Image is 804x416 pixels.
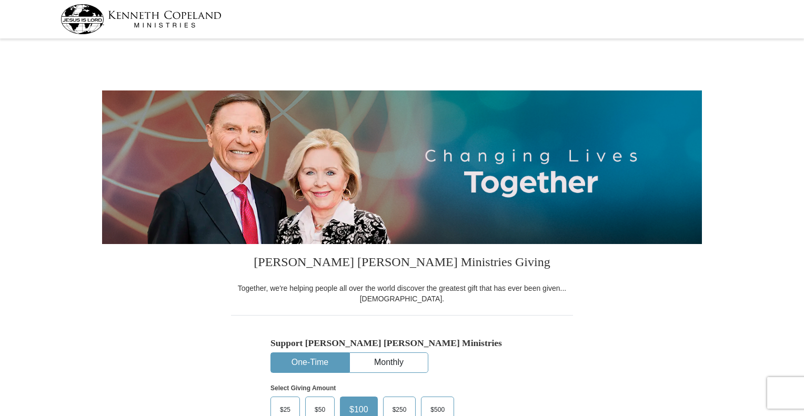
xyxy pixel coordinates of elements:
[61,4,222,34] img: kcm-header-logo.svg
[271,353,349,372] button: One-Time
[270,338,534,349] h5: Support [PERSON_NAME] [PERSON_NAME] Ministries
[350,353,428,372] button: Monthly
[270,384,336,392] strong: Select Giving Amount
[231,244,573,283] h3: [PERSON_NAME] [PERSON_NAME] Ministries Giving
[231,283,573,304] div: Together, we're helping people all over the world discover the greatest gift that has ever been g...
